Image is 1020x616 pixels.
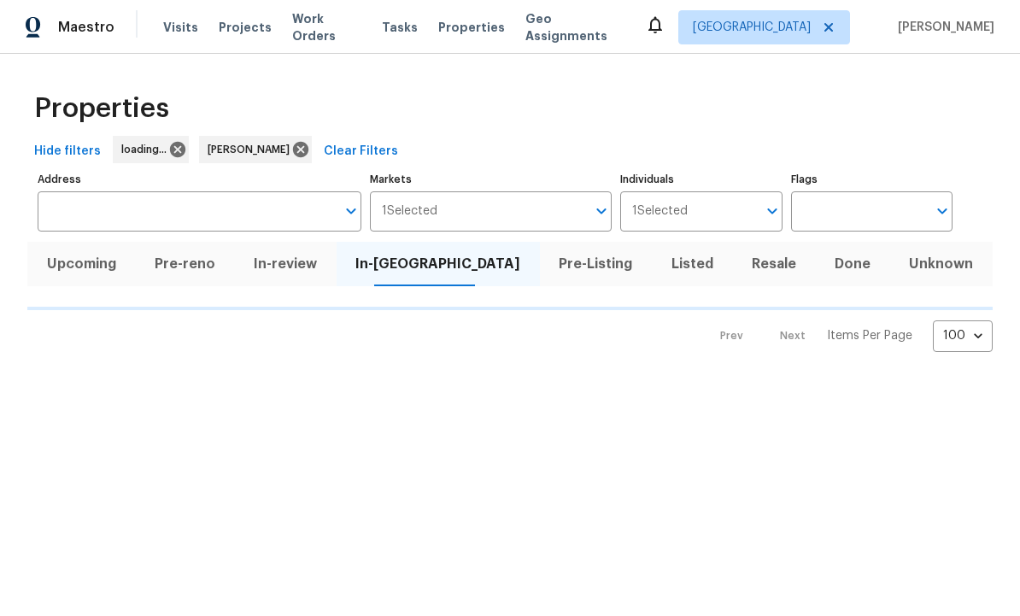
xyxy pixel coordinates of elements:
[199,136,312,163] div: [PERSON_NAME]
[317,136,405,167] button: Clear Filters
[382,21,418,33] span: Tasks
[347,252,530,276] span: In-[GEOGRAPHIC_DATA]
[121,141,173,158] span: loading...
[662,252,722,276] span: Listed
[208,141,296,158] span: [PERSON_NAME]
[145,252,224,276] span: Pre-reno
[113,136,189,163] div: loading...
[438,19,505,36] span: Properties
[930,199,954,223] button: Open
[632,204,688,219] span: 1 Selected
[27,136,108,167] button: Hide filters
[324,141,398,162] span: Clear Filters
[244,252,325,276] span: In-review
[826,252,880,276] span: Done
[163,19,198,36] span: Visits
[382,204,437,219] span: 1 Selected
[704,320,993,352] nav: Pagination Navigation
[370,174,613,185] label: Markets
[292,10,361,44] span: Work Orders
[58,19,114,36] span: Maestro
[525,10,624,44] span: Geo Assignments
[760,199,784,223] button: Open
[589,199,613,223] button: Open
[550,252,642,276] span: Pre-Listing
[900,252,982,276] span: Unknown
[891,19,994,36] span: [PERSON_NAME]
[38,174,361,185] label: Address
[742,252,805,276] span: Resale
[34,141,101,162] span: Hide filters
[791,174,953,185] label: Flags
[219,19,272,36] span: Projects
[827,327,912,344] p: Items Per Page
[620,174,782,185] label: Individuals
[339,199,363,223] button: Open
[34,100,169,117] span: Properties
[693,19,811,36] span: [GEOGRAPHIC_DATA]
[933,314,993,358] div: 100
[38,252,125,276] span: Upcoming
